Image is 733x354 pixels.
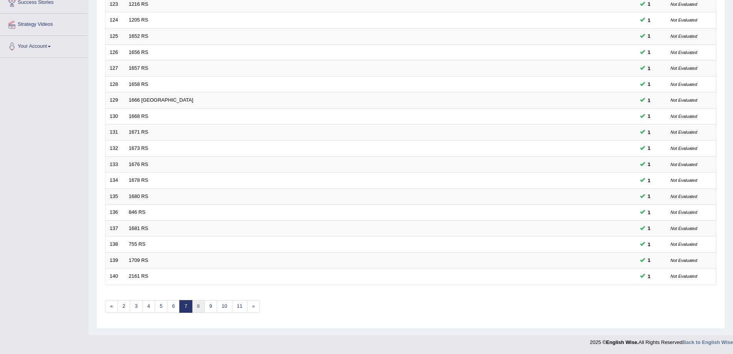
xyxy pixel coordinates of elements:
[671,274,697,279] small: Not Evaluated
[645,80,654,88] span: You can still take this question
[105,29,125,45] td: 125
[645,208,654,216] span: You can still take this question
[0,36,88,55] a: Your Account
[129,145,149,151] a: 1673 RS
[645,240,654,248] span: You can still take this question
[105,76,125,92] td: 128
[671,98,697,102] small: Not Evaluated
[142,300,155,313] a: 4
[204,300,217,313] a: 9
[671,2,697,7] small: Not Evaluated
[129,257,149,263] a: 1709 RS
[671,162,697,167] small: Not Evaluated
[671,18,697,22] small: Not Evaluated
[117,300,130,313] a: 2
[105,108,125,124] td: 130
[645,16,654,24] span: You can still take this question
[105,124,125,141] td: 131
[129,161,149,167] a: 1676 RS
[671,146,697,151] small: Not Evaluated
[671,34,697,39] small: Not Evaluated
[645,48,654,56] span: You can still take this question
[130,300,142,313] a: 3
[645,112,654,120] span: You can still take this question
[671,242,697,247] small: Not Evaluated
[645,128,654,136] span: You can still take this question
[671,66,697,70] small: Not Evaluated
[232,300,247,313] a: 11
[167,300,180,313] a: 6
[645,256,654,264] span: You can still take this question
[606,339,638,345] strong: English Wise.
[129,1,149,7] a: 1216 RS
[105,156,125,173] td: 133
[129,65,149,71] a: 1657 RS
[671,50,697,55] small: Not Evaluated
[129,241,145,247] a: 755 RS
[645,224,654,232] span: You can still take this question
[129,209,145,215] a: 846 RS
[671,82,697,87] small: Not Evaluated
[671,114,697,119] small: Not Evaluated
[129,273,149,279] a: 2161 RS
[645,96,654,104] span: You can still take this question
[129,81,149,87] a: 1658 RS
[105,173,125,189] td: 134
[129,177,149,183] a: 1678 RS
[129,17,149,23] a: 1205 RS
[105,300,118,313] a: «
[590,335,733,346] div: 2025 © All Rights Reserved
[192,300,205,313] a: 8
[179,300,192,313] a: 7
[645,64,654,72] span: You can still take this question
[683,339,733,345] a: Back to English Wise
[671,130,697,134] small: Not Evaluated
[671,194,697,199] small: Not Evaluated
[105,220,125,237] td: 137
[105,237,125,253] td: 138
[105,44,125,60] td: 126
[105,92,125,109] td: 129
[247,300,260,313] a: »
[671,258,697,263] small: Not Evaluated
[129,97,194,103] a: 1666 [GEOGRAPHIC_DATA]
[105,12,125,29] td: 124
[645,192,654,200] span: You can still take this question
[671,178,697,183] small: Not Evaluated
[645,272,654,280] span: You can still take this question
[129,49,149,55] a: 1656 RS
[671,210,697,215] small: Not Evaluated
[105,188,125,205] td: 135
[105,140,125,156] td: 132
[645,144,654,152] span: You can still take this question
[129,113,149,119] a: 1668 RS
[105,268,125,285] td: 140
[129,33,149,39] a: 1652 RS
[671,226,697,231] small: Not Evaluated
[129,225,149,231] a: 1681 RS
[105,252,125,268] td: 139
[645,176,654,185] span: You can still take this question
[105,60,125,77] td: 127
[0,14,88,33] a: Strategy Videos
[129,129,149,135] a: 1671 RS
[155,300,167,313] a: 5
[217,300,232,313] a: 10
[105,205,125,221] td: 136
[129,193,149,199] a: 1680 RS
[645,160,654,168] span: You can still take this question
[645,32,654,40] span: You can still take this question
